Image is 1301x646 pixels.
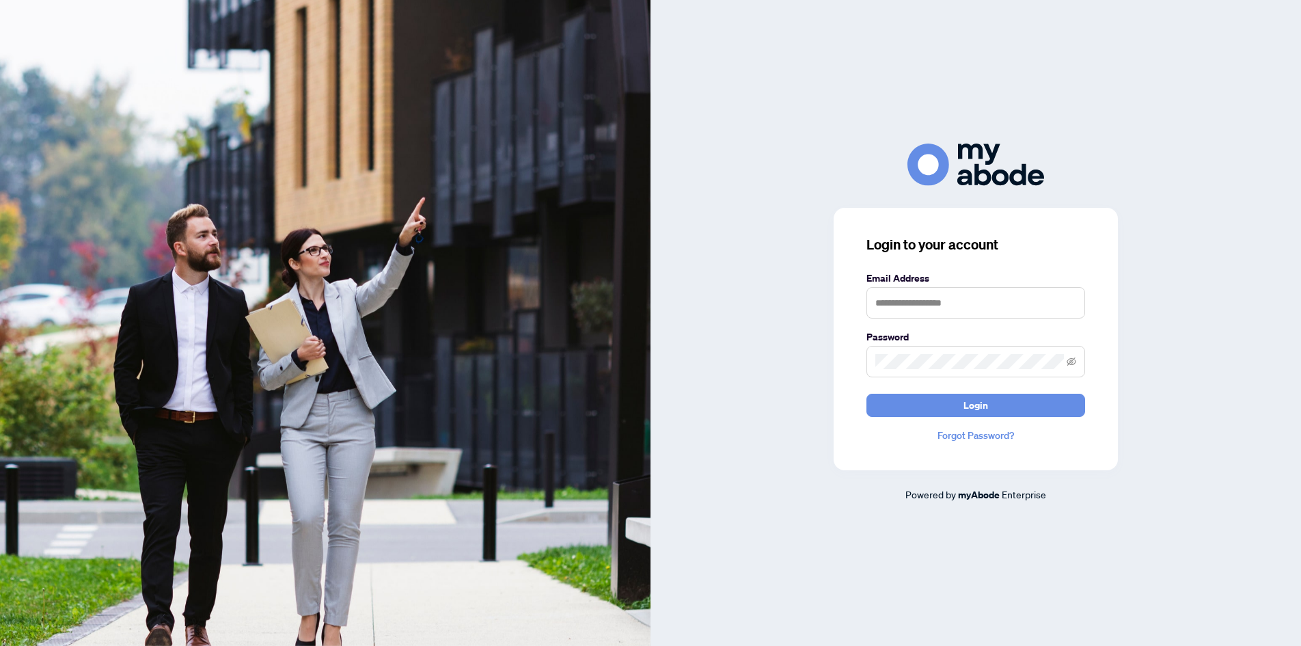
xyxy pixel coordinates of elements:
a: myAbode [958,487,1000,502]
h3: Login to your account [866,235,1085,254]
label: Password [866,329,1085,345]
span: Login [963,394,988,416]
img: ma-logo [907,144,1044,185]
button: Login [866,394,1085,417]
a: Forgot Password? [866,428,1085,443]
span: Powered by [905,488,956,500]
span: Enterprise [1002,488,1046,500]
label: Email Address [866,271,1085,286]
span: eye-invisible [1067,357,1076,366]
